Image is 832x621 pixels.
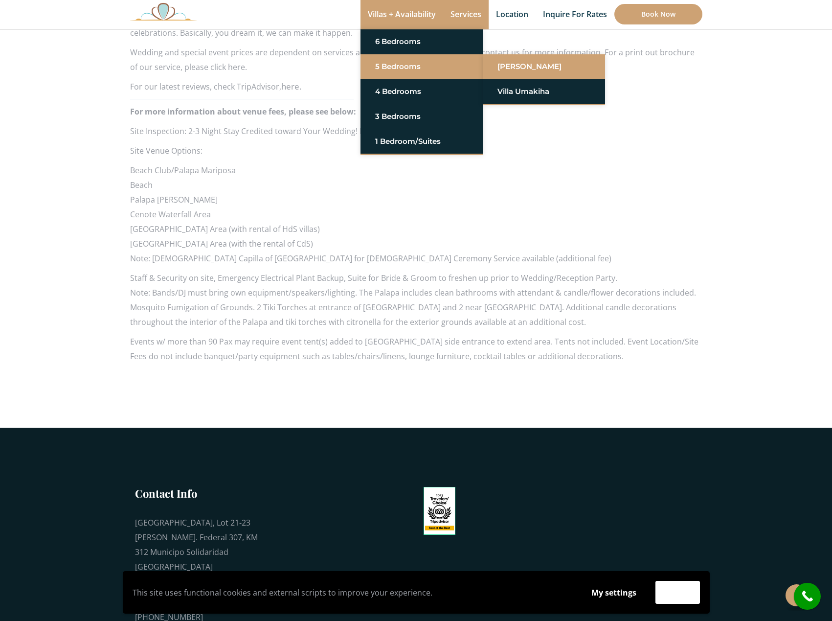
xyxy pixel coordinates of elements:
p: Events w/ more than 90 Pax may require event tent(s) added to [GEOGRAPHIC_DATA] side entrance to ... [130,334,702,364]
a: [PERSON_NAME] [497,58,590,75]
p: For our latest reviews, check TripAdvisor, [130,79,702,94]
i: call [796,585,818,607]
li: [GEOGRAPHIC_DATA] Area (with the rental of CdS) [130,236,702,251]
li: [GEOGRAPHIC_DATA] Area (with rental of HdS villas) [130,222,702,236]
p: This site uses functional cookies and external scripts to improve your experience. [133,585,572,600]
a: 5 Bedrooms [375,58,468,75]
img: Awesome Logo [130,2,197,21]
p: Note: [DEMOGRAPHIC_DATA] Capilla of [GEOGRAPHIC_DATA] for [DEMOGRAPHIC_DATA] Ceremony Service ava... [130,251,702,266]
div: [GEOGRAPHIC_DATA], Lot 21-23 [PERSON_NAME]. Federal 307, KM 312 Municipo Solidaridad [GEOGRAPHIC_... [135,515,262,603]
div: Page 2 [130,124,702,364]
a: 3 Bedrooms [375,108,468,125]
button: Accept [655,581,700,604]
li: Palapa [PERSON_NAME] [130,192,702,207]
p: Staff & Security on site, Emergency Electrical Plant Backup, Suite for Bride & Groom to freshen u... [130,271,702,329]
a: here. [281,81,301,92]
h3: Contact Info [135,486,262,501]
p: Site Venue Options: [130,143,702,158]
li: Beach Club/Palapa Mariposa [130,163,702,178]
a: Villa Umakiha [497,83,590,100]
a: Book Now [614,4,702,24]
li: Beach [130,178,702,192]
a: 6 Bedrooms [375,33,468,50]
li: Cenote Waterfall Area [130,207,702,222]
a: call [794,583,821,610]
p: Wedding and special event prices are dependent on services and the number of guests. Please conta... [130,45,702,74]
strong: For more information about venue fees, please see below: [130,106,356,117]
button: My settings [582,581,646,604]
p: Site Inspection: 2-3 Night Stay Credited toward Your Wedding! Inquire about Details. [130,124,702,138]
a: 1 Bedroom/Suites [375,133,468,150]
img: Tripadvisor [424,487,456,535]
a: 4 Bedrooms [375,83,468,100]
